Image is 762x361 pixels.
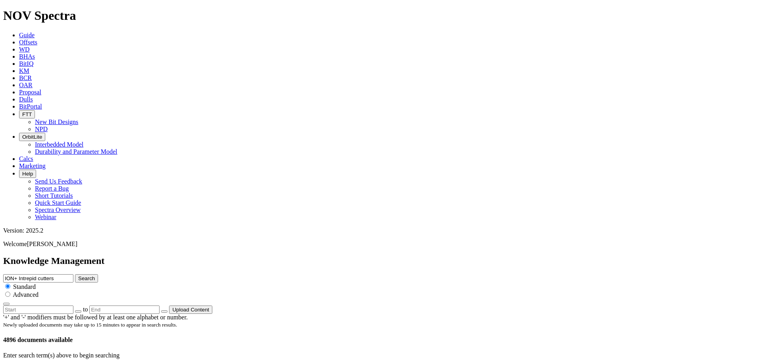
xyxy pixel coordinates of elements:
[3,336,759,344] h4: 4896 documents available
[19,67,29,74] a: KM
[22,134,42,140] span: OrbitLite
[35,214,56,220] a: Webinar
[3,314,188,321] span: '+' and '-' modifiers must be followed by at least one alphabet or number.
[19,39,37,46] a: Offsets
[19,133,45,141] button: OrbitLite
[35,178,82,185] a: Send Us Feedback
[19,103,42,110] a: BitPortal
[35,199,81,206] a: Quick Start Guide
[169,306,212,314] button: Upload Content
[19,155,33,162] a: Calcs
[35,126,48,132] a: NPD
[83,306,88,313] span: to
[3,256,759,266] h2: Knowledge Management
[19,46,30,53] a: WD
[3,322,177,328] small: Newly uploaded documents may take up to 15 minutes to appear in search results.
[19,32,35,38] a: Guide
[3,227,759,234] div: Version: 2025.2
[19,74,32,81] a: BCR
[19,82,33,88] a: OAR
[22,171,33,177] span: Help
[35,148,117,155] a: Durability and Parameter Model
[3,8,759,23] h1: NOV Spectra
[3,352,759,359] p: Enter search term(s) above to begin searching
[19,53,35,60] a: BHAs
[35,141,83,148] a: Interbedded Model
[3,306,73,314] input: Start
[35,185,69,192] a: Report a Bug
[75,274,98,283] button: Search
[13,283,36,290] span: Standard
[19,89,41,96] a: Proposal
[13,291,38,298] span: Advanced
[3,274,73,283] input: e.g. Smoothsteer Record
[89,306,160,314] input: End
[19,60,33,67] a: BitIQ
[19,162,46,169] a: Marketing
[19,110,35,118] button: FTT
[22,111,32,117] span: FTT
[27,241,77,247] span: [PERSON_NAME]
[35,118,78,125] a: New Bit Designs
[3,241,759,248] p: Welcome
[19,96,33,103] a: Dulls
[19,170,36,178] button: Help
[35,206,81,213] a: Spectra Overview
[35,192,73,199] a: Short Tutorials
